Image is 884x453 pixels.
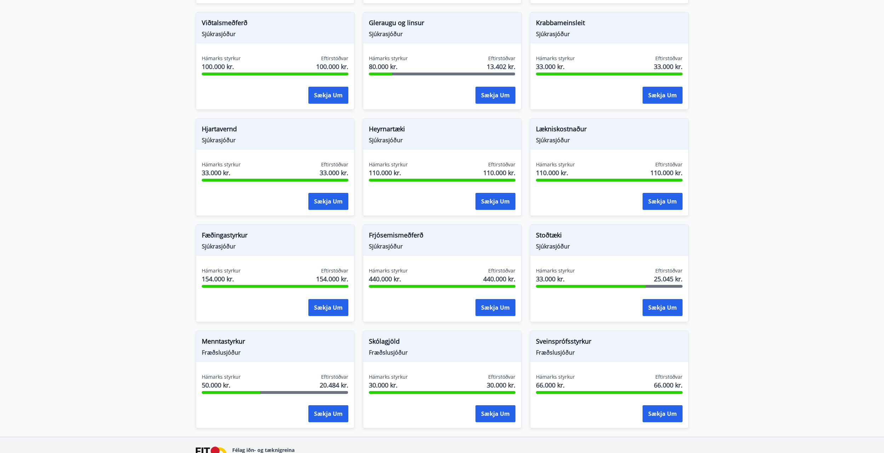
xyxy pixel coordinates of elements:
span: Krabbameinsleit [536,18,683,30]
span: Sjúkrasjóður [369,30,515,38]
span: Eftirstöðvar [655,55,683,62]
span: 154.000 kr. [316,274,348,283]
span: Gleraugu og linsur [369,18,515,30]
span: 110.000 kr. [536,168,575,177]
span: Sjúkrasjóður [536,136,683,144]
span: 440.000 kr. [369,274,408,283]
span: Viðtalsmeðferð [202,18,348,30]
span: Fræðslusjóður [536,349,683,356]
span: Lækniskostnaður [536,124,683,136]
span: Hámarks styrkur [202,161,241,168]
span: 66.000 kr. [654,380,683,390]
span: 13.402 kr. [487,62,515,71]
span: Eftirstöðvar [488,373,515,380]
span: Fæðingastyrkur [202,230,348,242]
span: Eftirstöðvar [488,161,515,168]
span: Hjartavernd [202,124,348,136]
span: 50.000 kr. [202,380,241,390]
button: Sækja um [643,87,683,104]
button: Sækja um [308,87,348,104]
span: Frjósemismeðferð [369,230,515,242]
span: Eftirstöðvar [321,373,348,380]
span: 110.000 kr. [369,168,408,177]
span: 30.000 kr. [487,380,515,390]
span: Eftirstöðvar [321,55,348,62]
span: Sjúkrasjóður [536,30,683,38]
span: 33.000 kr. [536,62,575,71]
span: Hámarks styrkur [536,267,575,274]
span: 33.000 kr. [202,168,241,177]
span: Fræðslusjóður [202,349,348,356]
span: Eftirstöðvar [655,161,683,168]
span: 110.000 kr. [650,168,683,177]
span: 440.000 kr. [483,274,515,283]
button: Sækja um [308,405,348,422]
button: Sækja um [643,299,683,316]
button: Sækja um [643,405,683,422]
span: 20.484 kr. [320,380,348,390]
span: Hámarks styrkur [202,373,241,380]
span: Hámarks styrkur [369,373,408,380]
span: Hámarks styrkur [369,55,408,62]
span: 66.000 kr. [536,380,575,390]
span: 30.000 kr. [369,380,408,390]
span: Skólagjöld [369,337,515,349]
span: Sjúkrasjóður [369,136,515,144]
button: Sækja um [643,193,683,210]
span: Hámarks styrkur [536,161,575,168]
span: Sjúkrasjóður [202,242,348,250]
span: Stoðtæki [536,230,683,242]
span: Hámarks styrkur [202,267,241,274]
span: Sjúkrasjóður [202,136,348,144]
span: Eftirstöðvar [321,161,348,168]
span: Hámarks styrkur [369,267,408,274]
button: Sækja um [475,299,515,316]
span: 33.000 kr. [654,62,683,71]
span: Hámarks styrkur [202,55,241,62]
button: Sækja um [475,405,515,422]
span: Heyrnartæki [369,124,515,136]
span: Eftirstöðvar [655,373,683,380]
span: Fræðslusjóður [369,349,515,356]
button: Sækja um [308,299,348,316]
span: 100.000 kr. [202,62,241,71]
span: 154.000 kr. [202,274,241,283]
span: 110.000 kr. [483,168,515,177]
span: Hámarks styrkur [369,161,408,168]
span: Eftirstöðvar [321,267,348,274]
span: 33.000 kr. [320,168,348,177]
span: Hámarks styrkur [536,55,575,62]
button: Sækja um [308,193,348,210]
span: Eftirstöðvar [488,267,515,274]
span: Eftirstöðvar [655,267,683,274]
span: 33.000 kr. [536,274,575,283]
span: 100.000 kr. [316,62,348,71]
span: Sjúkrasjóður [202,30,348,38]
span: Sjúkrasjóður [369,242,515,250]
button: Sækja um [475,193,515,210]
button: Sækja um [475,87,515,104]
span: Sveinsprófsstyrkur [536,337,683,349]
span: Menntastyrkur [202,337,348,349]
span: Hámarks styrkur [536,373,575,380]
span: Eftirstöðvar [488,55,515,62]
span: Sjúkrasjóður [536,242,683,250]
span: 80.000 kr. [369,62,408,71]
span: 25.045 kr. [654,274,683,283]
